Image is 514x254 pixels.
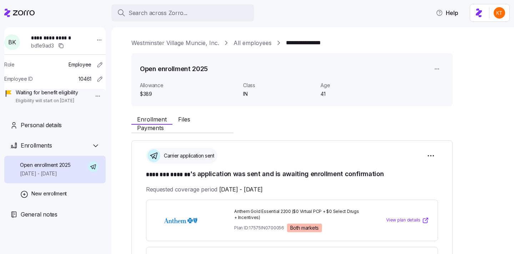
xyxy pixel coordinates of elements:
span: General notes [21,210,57,219]
img: Anthem [155,212,206,229]
span: Enrollment [137,116,167,122]
a: Westminster Village Muncie, Inc. [131,39,219,48]
span: Help [436,9,458,17]
span: New enrollment [31,190,67,197]
span: B K [8,39,16,45]
span: Plan ID: 17575IN0700056 [234,225,284,231]
span: Carrier application sent [162,152,214,159]
span: Class [243,82,315,89]
span: Employee [69,61,91,68]
h1: Open enrollment 2025 [140,64,208,73]
span: IN [243,90,315,98]
span: bd1e9ad3 [31,42,54,49]
span: Employee ID [4,75,33,83]
span: [DATE] - [DATE] [219,185,263,194]
button: Help [430,6,464,20]
span: Search across Zorro... [128,9,187,18]
span: Age [321,82,392,89]
span: Open enrollment 2025 [20,161,70,169]
span: Personal details [21,121,62,130]
span: Role [4,61,15,68]
span: 41 [321,90,392,98]
span: Files [178,116,190,122]
a: View plan details [386,217,429,224]
a: All employees [233,39,272,48]
span: $389 [140,90,237,98]
span: Payments [137,125,164,131]
span: Waiting for benefit eligibility [16,89,78,96]
span: Allowance [140,82,237,89]
span: Enrollments [21,141,52,150]
span: Both markets [290,225,319,231]
span: View plan details [386,217,420,224]
span: Anthem Gold Essential 2200 ($0 Virtual PCP + $0 Select Drugs + Incentives) [234,209,359,221]
img: aad2ddc74cf02b1998d54877cdc71599 [494,7,505,19]
span: Eligibility will start on [DATE] [16,98,78,104]
span: 10461 [79,75,91,83]
h1: 's application was sent and is awaiting enrollment confirmation [146,169,438,179]
span: Requested coverage period [146,185,263,194]
span: [DATE] - [DATE] [20,170,70,177]
button: Search across Zorro... [111,4,254,21]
